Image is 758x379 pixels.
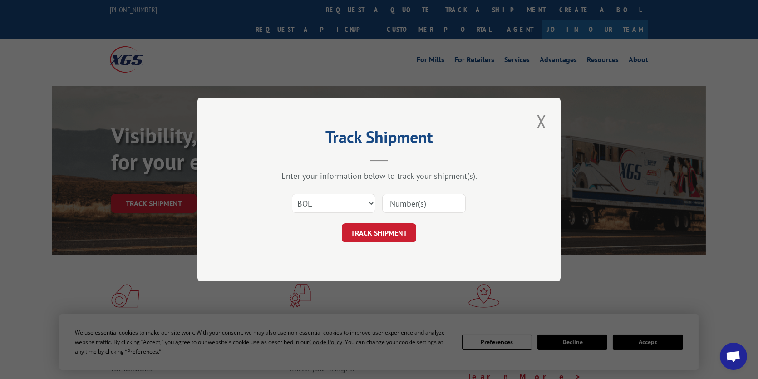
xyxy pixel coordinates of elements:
[382,194,466,213] input: Number(s)
[720,343,747,370] a: Open chat
[243,131,515,148] h2: Track Shipment
[243,171,515,181] div: Enter your information below to track your shipment(s).
[534,109,549,134] button: Close modal
[342,223,416,242] button: TRACK SHIPMENT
